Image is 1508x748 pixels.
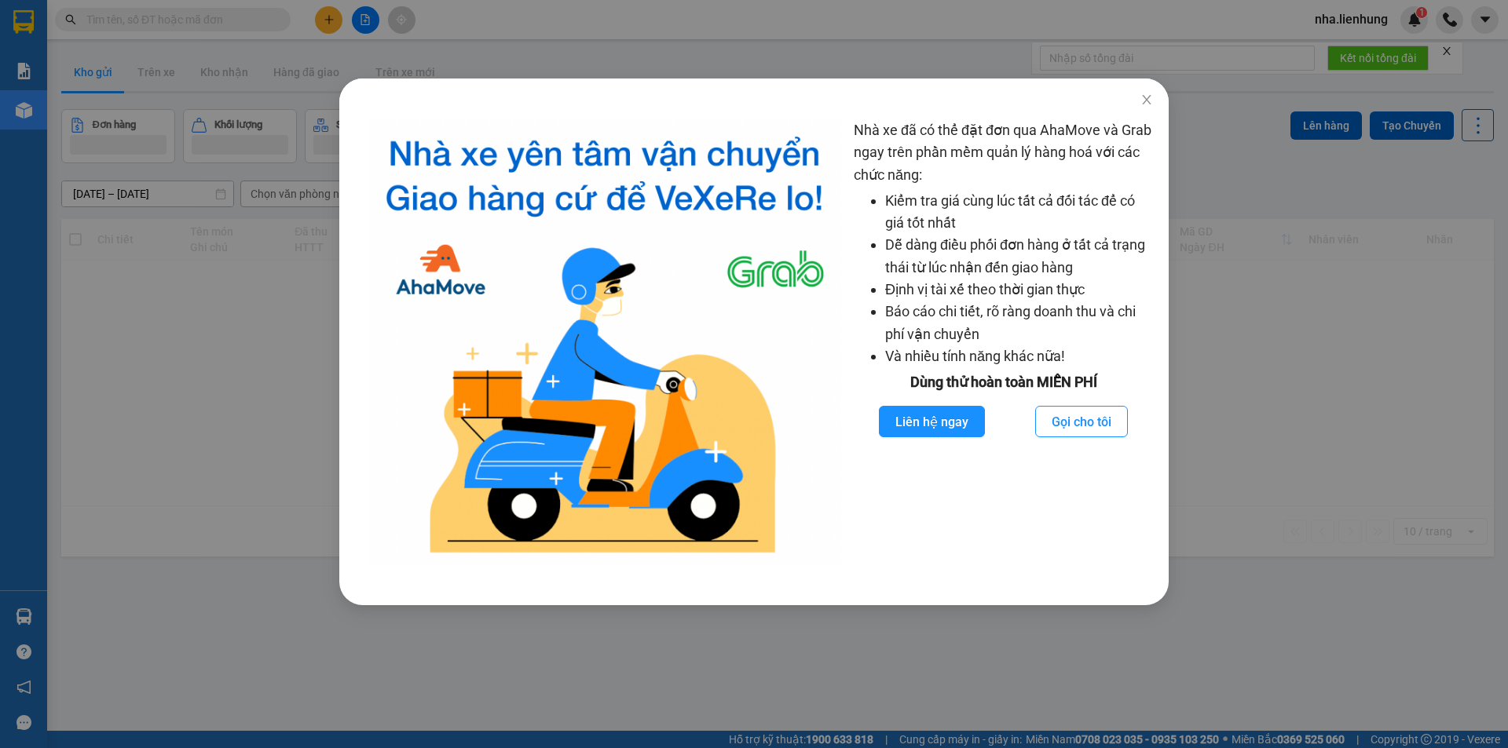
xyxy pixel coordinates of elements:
div: Dùng thử hoàn toàn MIỄN PHÍ [854,371,1153,393]
span: close [1140,93,1153,106]
div: Nhà xe đã có thể đặt đơn qua AhaMove và Grab ngay trên phần mềm quản lý hàng hoá với các chức năng: [854,119,1153,566]
li: Báo cáo chi tiết, rõ ràng doanh thu và chi phí vận chuyển [885,301,1153,345]
span: Liên hệ ngay [895,412,968,432]
button: Gọi cho tôi [1035,406,1128,437]
img: logo [368,119,841,566]
button: Close [1125,78,1169,122]
li: Và nhiều tính năng khác nữa! [885,345,1153,367]
li: Dễ dàng điều phối đơn hàng ở tất cả trạng thái từ lúc nhận đến giao hàng [885,234,1153,279]
li: Định vị tài xế theo thời gian thực [885,279,1153,301]
button: Liên hệ ngay [879,406,985,437]
span: Gọi cho tôi [1052,412,1111,432]
li: Kiểm tra giá cùng lúc tất cả đối tác để có giá tốt nhất [885,190,1153,235]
